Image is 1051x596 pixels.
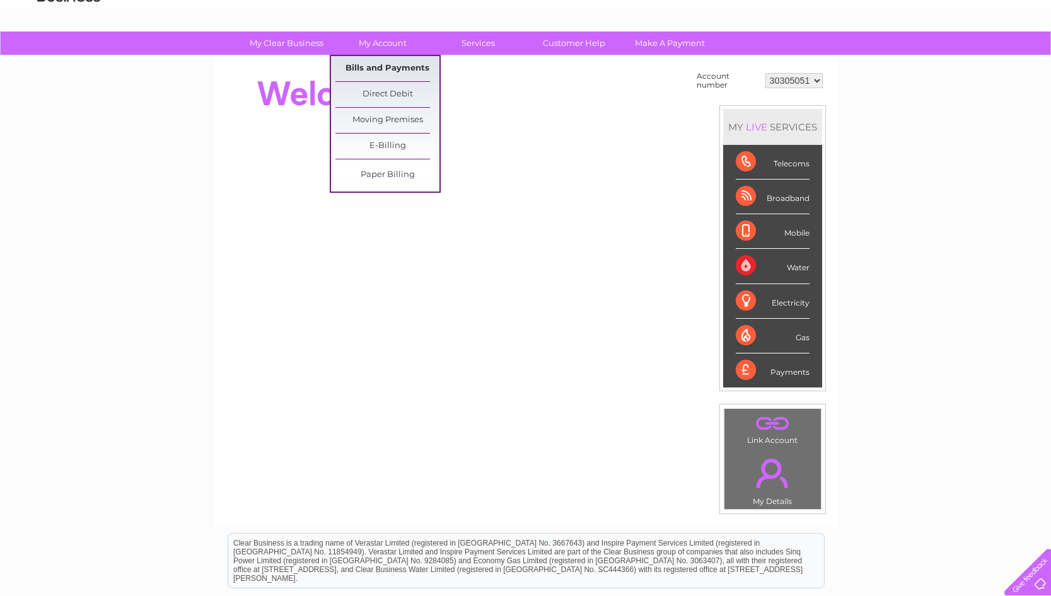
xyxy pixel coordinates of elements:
div: Clear Business is a trading name of Verastar Limited (registered in [GEOGRAPHIC_DATA] No. 3667643... [228,7,824,61]
a: Customer Help [522,32,626,55]
div: Water [736,249,810,284]
div: Mobile [736,214,810,249]
a: Telecoms [896,54,934,63]
a: Blog [941,54,960,63]
a: Bills and Payments [335,56,439,81]
div: LIVE [743,121,770,133]
a: Energy [861,54,888,63]
td: My Details [724,448,822,510]
a: Moving Premises [335,108,439,133]
a: Services [426,32,530,55]
a: My Account [330,32,434,55]
div: Payments [736,353,810,387]
a: 0333 014 3131 [813,6,900,22]
div: MY SERVICES [723,109,822,145]
a: My Clear Business [235,32,339,55]
a: Paper Billing [335,163,439,188]
td: Link Account [724,408,822,448]
div: Gas [736,319,810,353]
a: Log out [1009,54,1039,63]
img: logo.png [37,33,101,71]
a: Contact [967,54,998,63]
a: . [728,451,818,495]
div: Telecoms [736,145,810,180]
div: Electricity [736,284,810,319]
td: Account number [694,69,762,93]
a: E-Billing [335,134,439,159]
a: Water [829,54,853,63]
a: Direct Debit [335,82,439,107]
a: Make A Payment [618,32,722,55]
div: Broadband [736,180,810,214]
a: . [728,412,818,434]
